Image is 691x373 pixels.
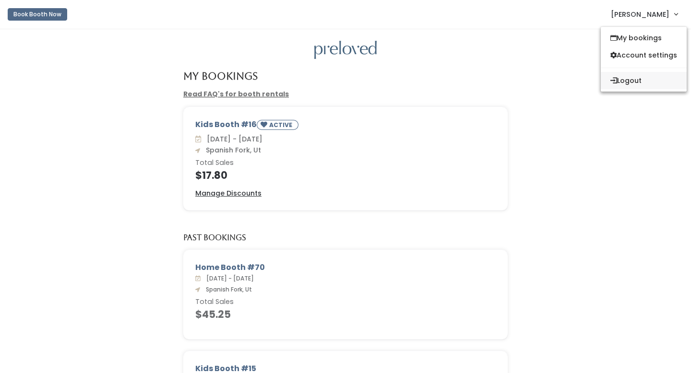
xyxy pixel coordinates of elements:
a: My bookings [601,29,687,47]
span: [DATE] - [DATE] [203,134,262,144]
span: Spanish Fork, Ut [202,285,252,293]
h4: My Bookings [183,70,258,82]
span: [PERSON_NAME] [611,9,669,20]
h4: $17.80 [195,170,496,181]
a: Manage Discounts [195,188,262,198]
button: Book Booth Now [8,8,67,21]
div: Kids Booth #16 [195,119,496,134]
a: Account settings [601,47,687,64]
img: preloved logo [314,41,377,59]
button: Logout [601,72,687,89]
span: [DATE] - [DATE] [203,274,254,282]
u: Manage Discounts [195,188,262,198]
a: Book Booth Now [8,4,67,25]
a: [PERSON_NAME] [601,4,687,24]
a: Read FAQ's for booth rentals [183,89,289,99]
small: ACTIVE [269,121,294,129]
span: Spanish Fork, Ut [202,145,261,155]
h4: $45.25 [195,309,496,320]
h6: Total Sales [195,159,496,167]
div: Home Booth #70 [195,262,496,273]
h5: Past Bookings [183,233,246,242]
h6: Total Sales [195,298,496,306]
